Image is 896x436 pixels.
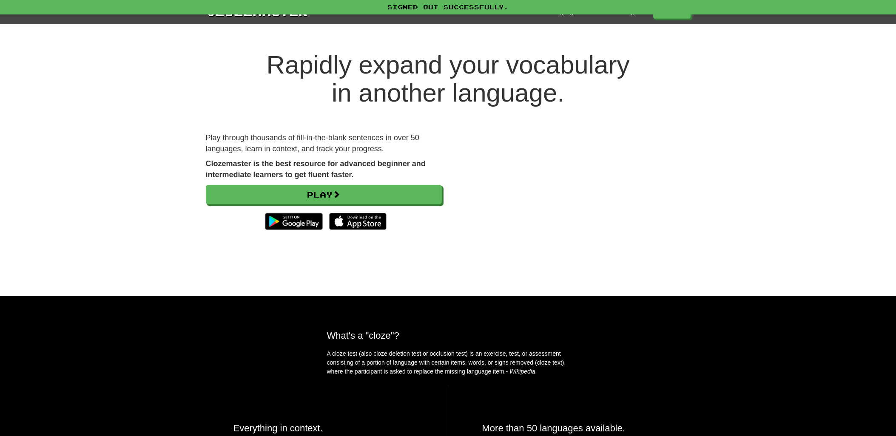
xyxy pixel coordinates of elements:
p: Play through thousands of fill-in-the-blank sentences in over 50 languages, learn in context, and... [206,133,442,154]
h2: Everything in context. [233,423,414,433]
img: Get it on Google Play [261,209,327,234]
em: - Wikipedia [506,368,535,375]
h2: More than 50 languages available. [482,423,663,433]
strong: Clozemaster is the best resource for advanced beginner and intermediate learners to get fluent fa... [206,159,426,179]
p: A cloze test (also cloze deletion test or occlusion test) is an exercise, test, or assessment con... [327,349,569,376]
a: Play [206,185,442,204]
img: Download_on_the_App_Store_Badge_US-UK_135x40-25178aeef6eb6b83b96f5f2d004eda3bffbb37122de64afbaef7... [329,213,387,230]
h2: What's a "cloze"? [327,330,569,341]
